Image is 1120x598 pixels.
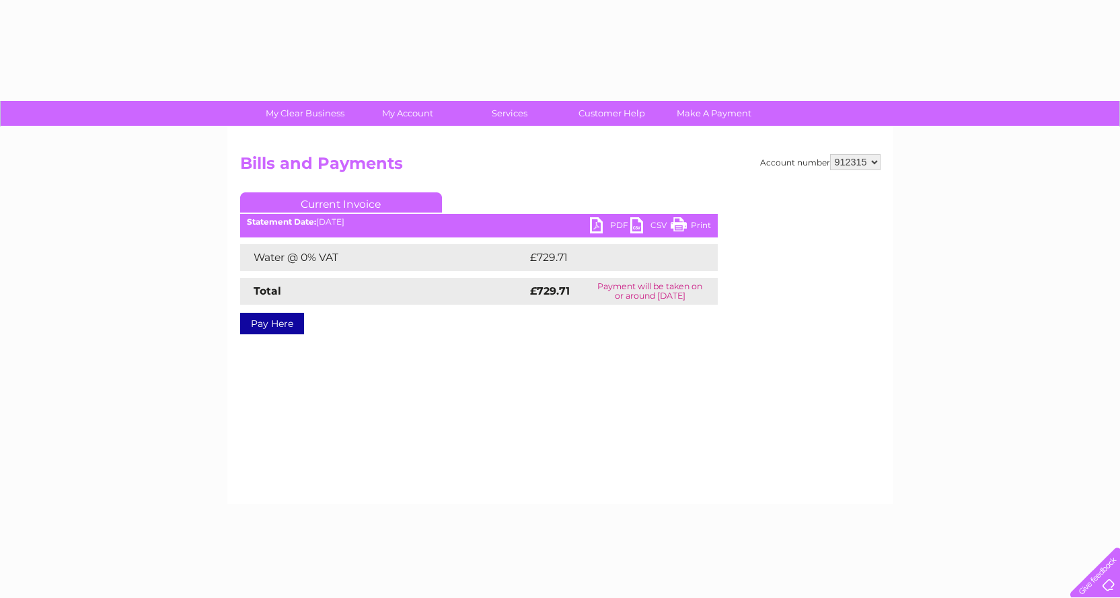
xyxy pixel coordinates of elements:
td: Water @ 0% VAT [240,244,527,271]
h2: Bills and Payments [240,154,881,180]
td: Payment will be taken on or around [DATE] [583,278,718,305]
a: Customer Help [556,101,667,126]
td: £729.71 [527,244,693,271]
a: Current Invoice [240,192,442,213]
div: Account number [760,154,881,170]
a: Pay Here [240,313,304,334]
b: Statement Date: [247,217,316,227]
a: My Clear Business [250,101,361,126]
a: Print [671,217,711,237]
a: PDF [590,217,630,237]
strong: £729.71 [530,285,570,297]
a: Services [454,101,565,126]
div: [DATE] [240,217,718,227]
strong: Total [254,285,281,297]
a: My Account [352,101,463,126]
a: CSV [630,217,671,237]
a: Make A Payment [659,101,770,126]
